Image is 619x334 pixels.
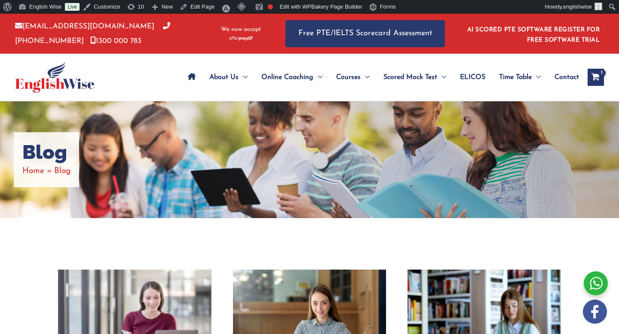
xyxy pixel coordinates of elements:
[453,62,492,92] a: ELICOS
[90,37,141,45] a: 1300 000 783
[229,36,253,41] img: Afterpay-Logo
[492,62,548,92] a: Time TableMenu Toggle
[202,62,254,92] a: About UsMenu Toggle
[361,62,370,92] span: Menu Toggle
[499,62,532,92] span: Time Table
[181,62,579,92] nav: Site Navigation: Main Menu
[313,62,322,92] span: Menu Toggle
[22,164,70,178] nav: Breadcrumbs
[532,62,541,92] span: Menu Toggle
[22,141,70,164] h1: Blog
[583,300,607,324] img: white-facebook.png
[588,69,604,86] a: View Shopping Cart, 1 items
[329,62,377,92] a: CoursesMenu Toggle
[15,23,170,44] a: [PHONE_NUMBER]
[437,62,446,92] span: Menu Toggle
[22,167,44,175] a: Home
[383,62,437,92] span: Scored Mock Test
[377,62,453,92] a: Scored Mock TestMenu Toggle
[15,23,154,30] a: [EMAIL_ADDRESS][DOMAIN_NAME]
[285,20,445,47] a: Free PTE/IELTS Scorecard Assessment
[548,62,579,92] a: Contact
[239,62,248,92] span: Menu Toggle
[563,3,592,10] span: englishwise
[54,167,70,175] span: Blog
[221,25,261,34] span: We now accept
[555,62,579,92] span: Contact
[462,20,604,48] aside: Header Widget 1
[254,62,329,92] a: Online CoachingMenu Toggle
[261,62,313,92] span: Online Coaching
[15,62,95,93] img: cropped-ew-logo
[268,4,273,9] div: Focus keyphrase not set
[65,3,80,11] a: Live
[336,62,361,92] span: Courses
[460,62,485,92] span: ELICOS
[594,3,602,10] img: ashok kumar
[467,27,600,43] a: AI SCORED PTE SOFTWARE REGISTER FOR FREE SOFTWARE TRIAL
[209,62,239,92] span: About Us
